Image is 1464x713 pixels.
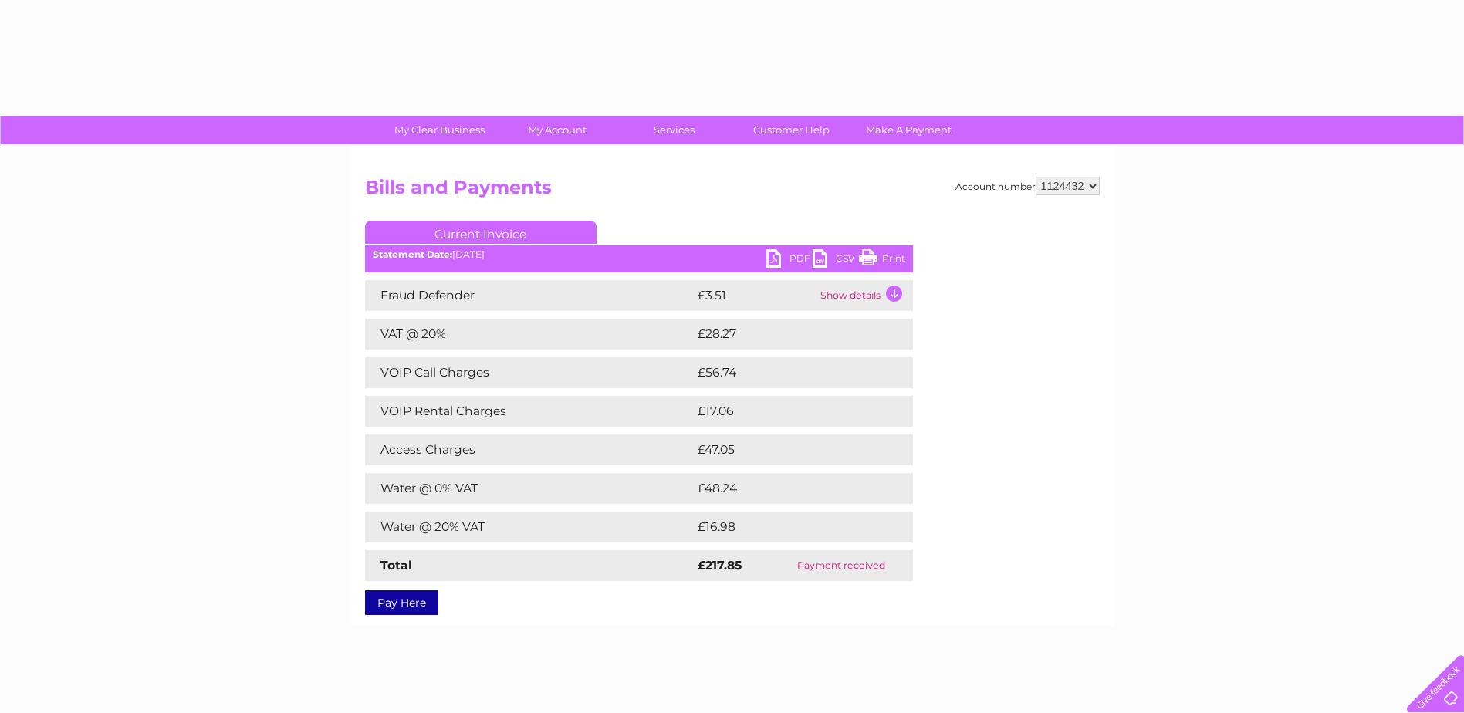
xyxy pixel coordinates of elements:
a: Current Invoice [365,221,597,244]
td: £48.24 [694,473,882,504]
div: [DATE] [365,249,913,260]
td: £56.74 [694,357,881,388]
a: Customer Help [728,116,855,144]
a: Make A Payment [845,116,972,144]
a: PDF [766,249,813,272]
a: Print [859,249,905,272]
strong: Total [380,558,412,573]
td: Water @ 20% VAT [365,512,694,542]
td: £17.06 [694,396,881,427]
td: Payment received [770,550,912,581]
a: CSV [813,249,859,272]
td: £28.27 [694,319,881,350]
h2: Bills and Payments [365,177,1100,206]
td: £16.98 [694,512,881,542]
td: VOIP Call Charges [365,357,694,388]
a: My Clear Business [376,116,503,144]
td: VOIP Rental Charges [365,396,694,427]
td: £3.51 [694,280,817,311]
a: Services [610,116,738,144]
td: £47.05 [694,434,881,465]
a: Pay Here [365,590,438,615]
b: Statement Date: [373,248,452,260]
a: My Account [493,116,620,144]
td: Fraud Defender [365,280,694,311]
div: Account number [955,177,1100,195]
td: Access Charges [365,434,694,465]
td: VAT @ 20% [365,319,694,350]
strong: £217.85 [698,558,742,573]
td: Show details [817,280,913,311]
td: Water @ 0% VAT [365,473,694,504]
